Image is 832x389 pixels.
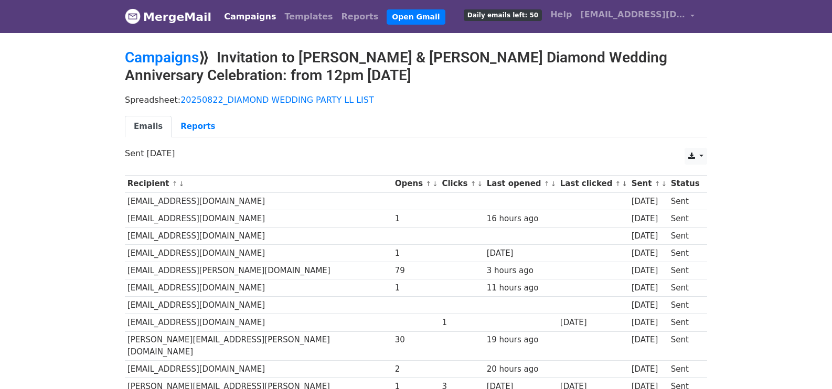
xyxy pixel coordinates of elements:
[632,317,666,329] div: [DATE]
[576,4,699,29] a: [EMAIL_ADDRESS][DOMAIN_NAME]
[125,6,211,28] a: MergeMail
[668,279,702,297] td: Sent
[477,180,483,188] a: ↓
[125,210,392,227] td: [EMAIL_ADDRESS][DOMAIN_NAME]
[125,279,392,297] td: [EMAIL_ADDRESS][DOMAIN_NAME]
[632,282,666,294] div: [DATE]
[392,175,440,192] th: Opens
[125,314,392,331] td: [EMAIL_ADDRESS][DOMAIN_NAME]
[395,334,437,346] div: 30
[655,180,660,188] a: ↑
[632,299,666,311] div: [DATE]
[668,361,702,378] td: Sent
[615,180,621,188] a: ↑
[172,116,224,137] a: Reports
[395,363,437,375] div: 2
[632,334,666,346] div: [DATE]
[551,180,557,188] a: ↓
[125,297,392,314] td: [EMAIL_ADDRESS][DOMAIN_NAME]
[580,8,685,21] span: [EMAIL_ADDRESS][DOMAIN_NAME]
[622,180,627,188] a: ↓
[471,180,476,188] a: ↑
[180,95,374,105] a: 20250822_DIAMOND WEDDING PARTY LL LIST
[280,6,337,27] a: Templates
[560,317,626,329] div: [DATE]
[632,265,666,277] div: [DATE]
[632,230,666,242] div: [DATE]
[668,262,702,279] td: Sent
[125,175,392,192] th: Recipient
[668,331,702,361] td: Sent
[632,363,666,375] div: [DATE]
[558,175,629,192] th: Last clicked
[661,180,667,188] a: ↓
[425,180,431,188] a: ↑
[125,227,392,244] td: [EMAIL_ADDRESS][DOMAIN_NAME]
[668,245,702,262] td: Sent
[668,192,702,210] td: Sent
[668,175,702,192] th: Status
[632,247,666,260] div: [DATE]
[125,8,141,24] img: MergeMail logo
[125,148,707,159] p: Sent [DATE]
[125,361,392,378] td: [EMAIL_ADDRESS][DOMAIN_NAME]
[442,317,482,329] div: 1
[395,247,437,260] div: 1
[487,247,555,260] div: [DATE]
[337,6,383,27] a: Reports
[544,180,550,188] a: ↑
[440,175,484,192] th: Clicks
[632,196,666,208] div: [DATE]
[125,245,392,262] td: [EMAIL_ADDRESS][DOMAIN_NAME]
[125,192,392,210] td: [EMAIL_ADDRESS][DOMAIN_NAME]
[487,265,555,277] div: 3 hours ago
[484,175,558,192] th: Last opened
[395,265,437,277] div: 79
[125,94,707,105] p: Spreadsheet:
[668,314,702,331] td: Sent
[629,175,668,192] th: Sent
[668,297,702,314] td: Sent
[632,213,666,225] div: [DATE]
[125,49,707,84] h2: ⟫ Invitation to [PERSON_NAME] & [PERSON_NAME] Diamond Wedding Anniversary Celebration: from 12pm ...
[125,116,172,137] a: Emails
[172,180,178,188] a: ↑
[432,180,438,188] a: ↓
[546,4,576,25] a: Help
[125,331,392,361] td: [PERSON_NAME][EMAIL_ADDRESS][PERSON_NAME][DOMAIN_NAME]
[487,282,555,294] div: 11 hours ago
[668,210,702,227] td: Sent
[125,262,392,279] td: [EMAIL_ADDRESS][PERSON_NAME][DOMAIN_NAME]
[487,213,555,225] div: 16 hours ago
[487,363,555,375] div: 20 hours ago
[220,6,280,27] a: Campaigns
[464,9,542,21] span: Daily emails left: 50
[178,180,184,188] a: ↓
[460,4,546,25] a: Daily emails left: 50
[487,334,555,346] div: 19 hours ago
[395,282,437,294] div: 1
[125,49,199,66] a: Campaigns
[668,227,702,244] td: Sent
[387,9,445,25] a: Open Gmail
[395,213,437,225] div: 1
